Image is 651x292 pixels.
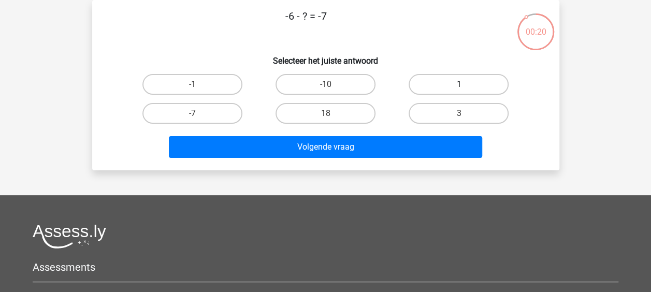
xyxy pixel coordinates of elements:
[109,48,543,66] h6: Selecteer het juiste antwoord
[109,8,504,39] p: -6 - ? = -7
[169,136,482,158] button: Volgende vraag
[142,74,242,95] label: -1
[516,12,555,38] div: 00:20
[142,103,242,124] label: -7
[33,261,618,273] h5: Assessments
[276,103,375,124] label: 18
[409,74,509,95] label: 1
[33,224,106,249] img: Assessly logo
[409,103,509,124] label: 3
[276,74,375,95] label: -10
